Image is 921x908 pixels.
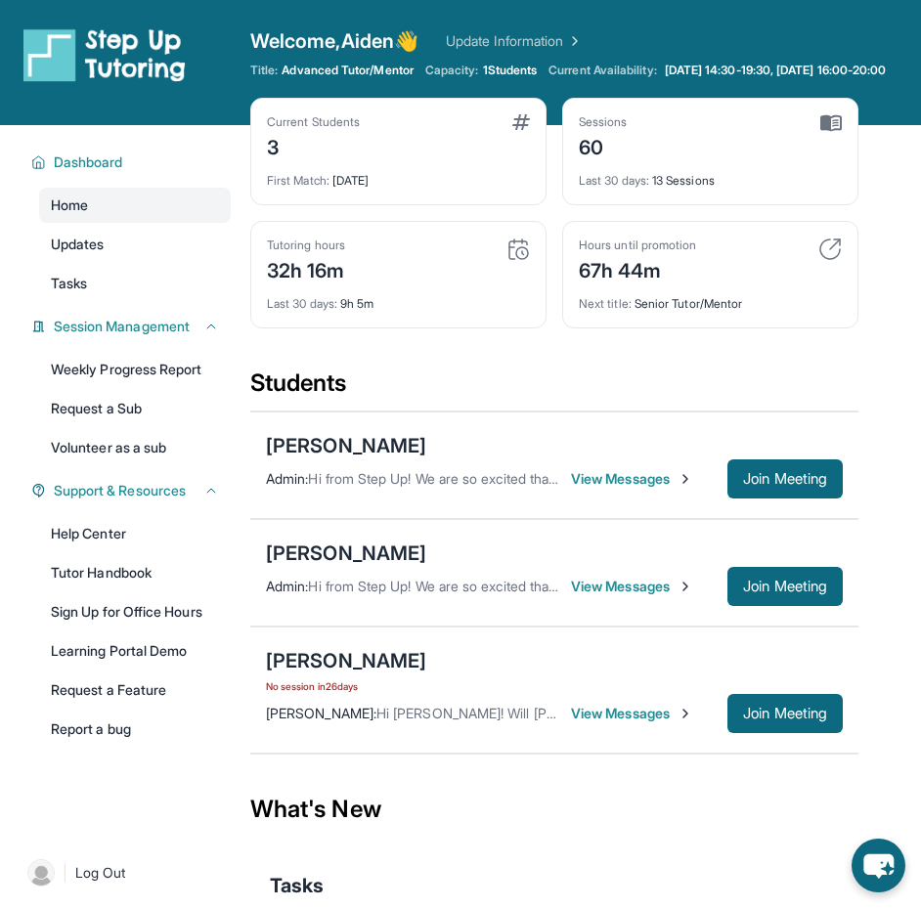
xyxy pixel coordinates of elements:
[39,633,231,669] a: Learning Portal Demo
[727,459,843,498] button: Join Meeting
[54,152,123,172] span: Dashboard
[727,694,843,733] button: Join Meeting
[39,188,231,223] a: Home
[563,31,583,51] img: Chevron Right
[852,839,905,892] button: chat-button
[579,161,842,189] div: 13 Sessions
[579,296,632,311] span: Next title :
[267,284,530,312] div: 9h 5m
[250,368,858,411] div: Students
[743,581,827,592] span: Join Meeting
[267,296,337,311] span: Last 30 days :
[483,63,538,78] span: 1 Students
[571,704,693,723] span: View Messages
[39,555,231,590] a: Tutor Handbook
[743,473,827,485] span: Join Meeting
[678,579,693,594] img: Chevron-Right
[250,63,278,78] span: Title:
[282,63,413,78] span: Advanced Tutor/Mentor
[818,238,842,261] img: card
[266,578,308,594] span: Admin :
[266,432,426,459] div: [PERSON_NAME]
[571,469,693,489] span: View Messages
[39,516,231,551] a: Help Center
[54,317,190,336] span: Session Management
[51,235,105,254] span: Updates
[267,173,329,188] span: First Match :
[548,63,656,78] span: Current Availability:
[266,678,426,694] span: No session in 26 days
[579,130,628,161] div: 60
[512,114,530,130] img: card
[39,712,231,747] a: Report a bug
[665,63,887,78] span: [DATE] 14:30-19:30, [DATE] 16:00-20:00
[571,577,693,596] span: View Messages
[579,253,696,284] div: 67h 44m
[579,238,696,253] div: Hours until promotion
[425,63,479,78] span: Capacity:
[579,173,649,188] span: Last 30 days :
[267,114,360,130] div: Current Students
[678,471,693,487] img: Chevron-Right
[20,851,231,894] a: |Log Out
[267,238,345,253] div: Tutoring hours
[266,705,376,721] span: [PERSON_NAME] :
[39,227,231,262] a: Updates
[46,317,219,336] button: Session Management
[39,266,231,301] a: Tasks
[250,27,418,55] span: Welcome, Aiden 👋
[267,253,345,284] div: 32h 16m
[270,872,324,899] span: Tasks
[46,481,219,500] button: Support & Resources
[63,861,67,885] span: |
[661,63,891,78] a: [DATE] 14:30-19:30, [DATE] 16:00-20:00
[39,672,231,708] a: Request a Feature
[579,114,628,130] div: Sessions
[266,470,308,487] span: Admin :
[39,594,231,629] a: Sign Up for Office Hours
[267,130,360,161] div: 3
[23,27,186,82] img: logo
[27,859,55,886] img: user-img
[267,161,530,189] div: [DATE]
[446,31,583,51] a: Update Information
[376,705,759,721] span: Hi [PERSON_NAME]! Will [PERSON_NAME] be joining [DATE]?
[46,152,219,172] button: Dashboard
[506,238,530,261] img: card
[266,647,426,674] div: [PERSON_NAME]
[39,430,231,465] a: Volunteer as a sub
[579,284,842,312] div: Senior Tutor/Mentor
[678,706,693,721] img: Chevron-Right
[75,863,126,883] span: Log Out
[39,391,231,426] a: Request a Sub
[51,195,88,215] span: Home
[250,766,858,852] div: What's New
[39,352,231,387] a: Weekly Progress Report
[727,567,843,606] button: Join Meeting
[51,274,87,293] span: Tasks
[820,114,842,132] img: card
[266,540,426,567] div: [PERSON_NAME]
[54,481,186,500] span: Support & Resources
[743,708,827,719] span: Join Meeting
